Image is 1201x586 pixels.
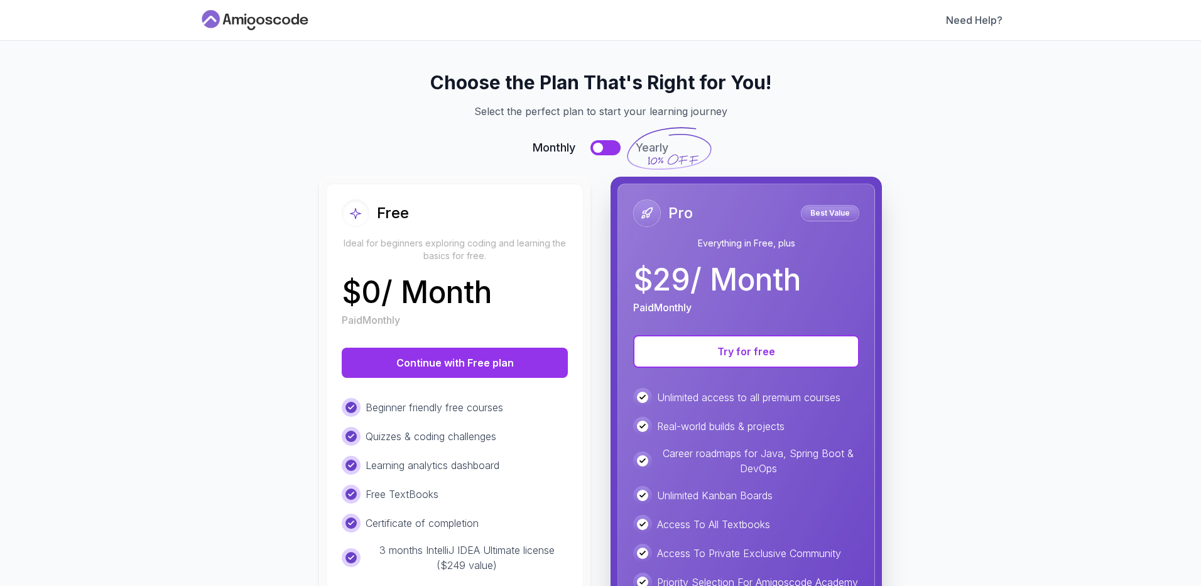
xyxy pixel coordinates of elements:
p: Learning analytics dashboard [366,458,499,473]
p: Best Value [803,207,857,219]
h2: Free [377,203,409,223]
p: Beginner friendly free courses [366,400,503,415]
p: Everything in Free, plus [633,237,859,250]
p: Career roadmaps for Java, Spring Boot & DevOps [657,446,859,476]
p: Ideal for beginners exploring coding and learning the basics for free. [342,237,568,262]
p: Unlimited Kanban Boards [657,488,773,503]
p: Real-world builds & projects [657,419,785,434]
p: Select the perfect plan to start your learning journey [214,104,987,119]
p: Quizzes & coding challenges [366,429,496,444]
h2: Choose the Plan That's Right for You! [214,71,987,94]
p: Access To All Textbooks [657,517,770,532]
p: Paid Monthly [342,312,400,328]
p: 3 months IntelliJ IDEA Ultimate license ($249 value) [366,543,568,573]
h2: Pro [668,203,693,223]
button: Continue with Free plan [342,348,568,378]
p: Unlimited access to all premium courses [657,390,840,405]
p: Certificate of completion [366,516,479,531]
span: Monthly [533,139,575,157]
p: $ 0 / Month [342,277,492,307]
a: Need Help? [946,13,1003,28]
p: Paid Monthly [633,300,692,315]
p: Access To Private Exclusive Community [657,546,841,561]
p: $ 29 / Month [633,265,801,295]
button: Try for free [633,335,859,368]
p: Free TextBooks [366,487,438,502]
